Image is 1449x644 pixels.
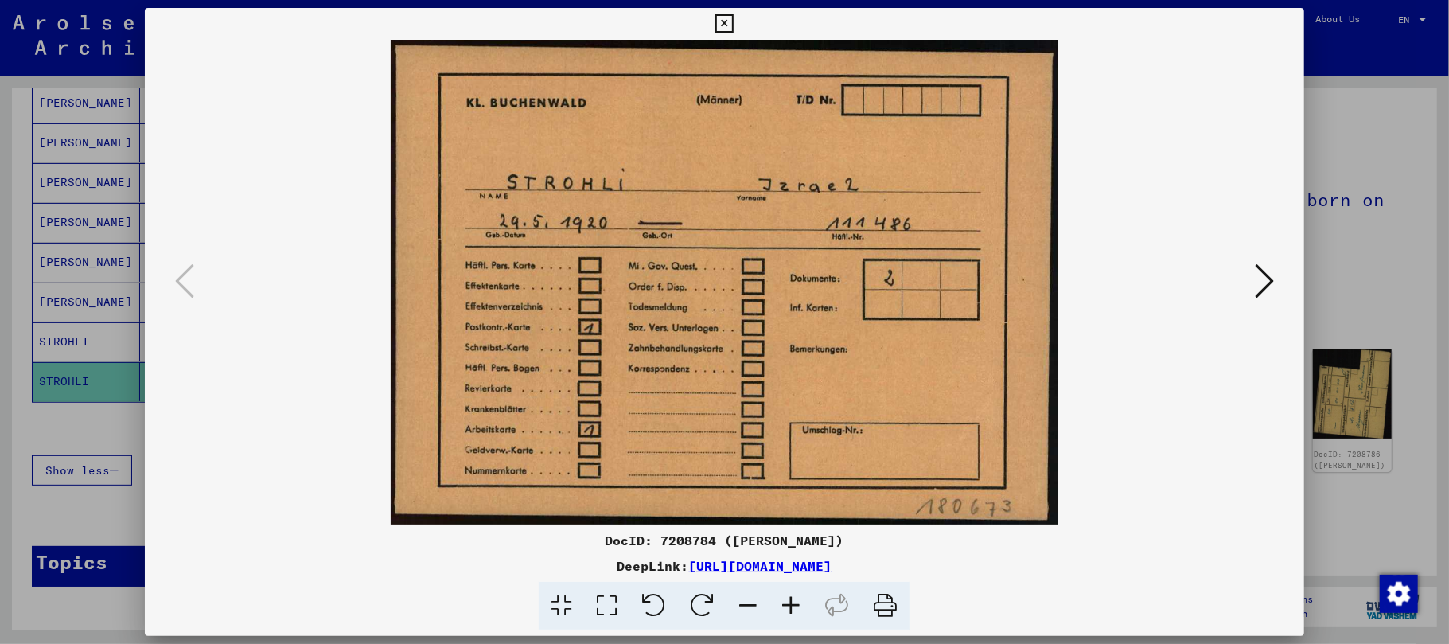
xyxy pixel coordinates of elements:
[1379,574,1417,612] div: Change consent
[1380,575,1418,613] img: Change consent
[688,558,832,574] a: [URL][DOMAIN_NAME]
[199,40,1250,525] img: 001.jpg
[145,556,1304,576] div: DeepLink:
[145,531,1304,550] div: DocID: 7208784 ([PERSON_NAME])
